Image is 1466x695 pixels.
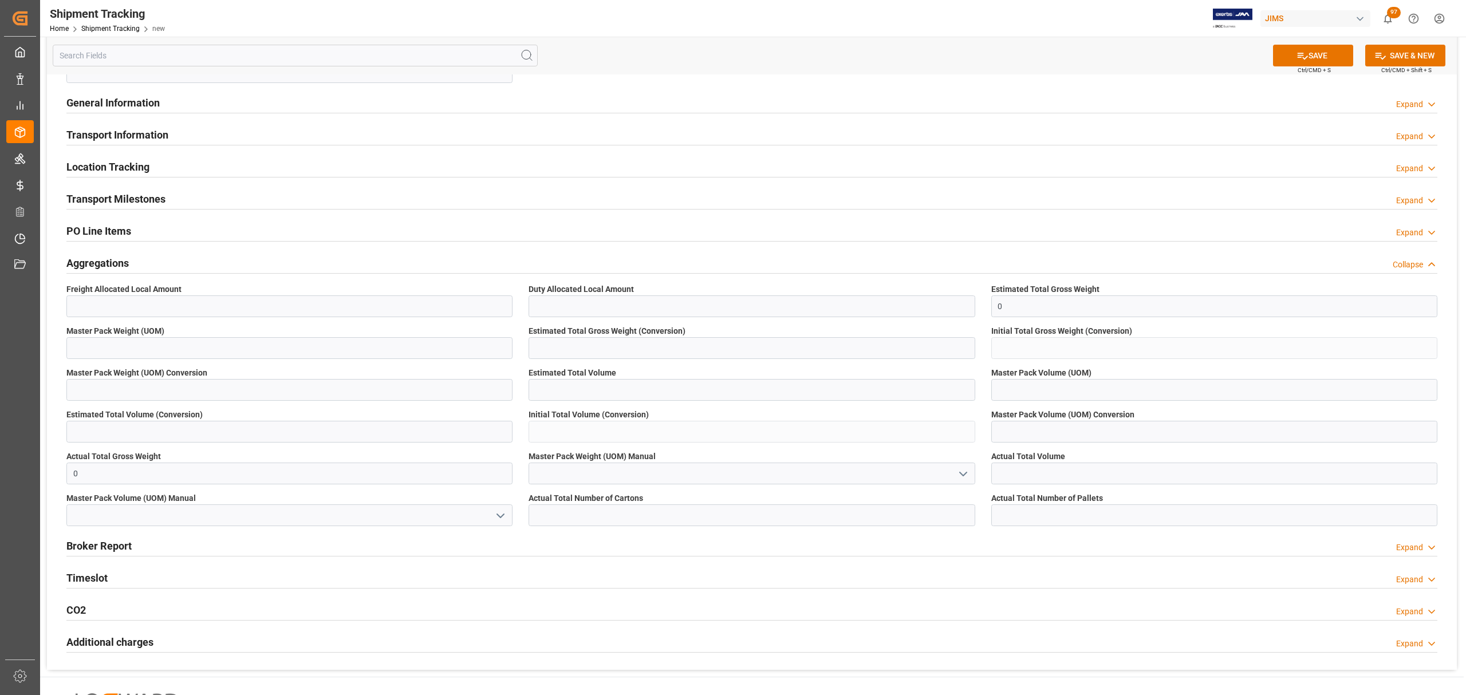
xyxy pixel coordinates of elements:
span: Initial Total Volume (Conversion) [529,409,649,421]
span: Actual Total Gross Weight [66,451,161,463]
div: Expand [1396,606,1423,618]
input: Search Fields [53,45,538,66]
h2: Transport Milestones [66,191,165,207]
img: Exertis%20JAM%20-%20Email%20Logo.jpg_1722504956.jpg [1213,9,1252,29]
button: open menu [953,465,971,483]
span: Actual Total Number of Pallets [991,492,1103,504]
span: Ctrl/CMD + Shift + S [1381,66,1432,74]
span: Ctrl/CMD + S [1298,66,1331,74]
span: Estimated Total Volume (Conversion) [66,409,203,421]
div: Expand [1396,163,1423,175]
span: Freight Allocated Local Amount [66,283,182,295]
span: Master Pack Volume (UOM) [991,367,1091,379]
h2: Aggregations [66,255,129,271]
span: 97 [1387,7,1401,18]
h2: Additional charges [66,634,153,650]
span: Initial Total Gross Weight (Conversion) [991,325,1132,337]
span: Actual Total Volume [991,451,1065,463]
h2: General Information [66,95,160,110]
div: Expand [1396,131,1423,143]
h2: PO Line Items [66,223,131,239]
div: Expand [1396,574,1423,586]
span: Actual Total Number of Cartons [529,492,643,504]
a: Home [50,25,69,33]
span: Duty Allocated Local Amount [529,283,634,295]
span: Master Pack Weight (UOM) [66,325,164,337]
div: Shipment Tracking [50,5,165,22]
button: JIMS [1260,7,1375,29]
div: Expand [1396,98,1423,110]
button: SAVE & NEW [1365,45,1445,66]
span: Estimated Total Gross Weight [991,283,1099,295]
h2: Location Tracking [66,159,149,175]
span: Master Pack Volume (UOM) Conversion [991,409,1134,421]
span: Master Pack Weight (UOM) Manual [529,451,656,463]
div: Collapse [1393,259,1423,271]
div: Expand [1396,638,1423,650]
h2: Timeslot [66,570,108,586]
span: Estimated Total Gross Weight (Conversion) [529,325,685,337]
h2: Transport Information [66,127,168,143]
h2: CO2 [66,602,86,618]
div: JIMS [1260,10,1370,27]
div: Expand [1396,195,1423,207]
h2: Broker Report [66,538,132,554]
button: open menu [491,507,509,524]
a: Shipment Tracking [81,25,140,33]
div: Expand [1396,227,1423,239]
div: Expand [1396,542,1423,554]
span: Estimated Total Volume [529,367,616,379]
button: show 97 new notifications [1375,6,1401,31]
span: Master Pack Volume (UOM) Manual [66,492,196,504]
button: Help Center [1401,6,1426,31]
button: SAVE [1273,45,1353,66]
span: Master Pack Weight (UOM) Conversion [66,367,207,379]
